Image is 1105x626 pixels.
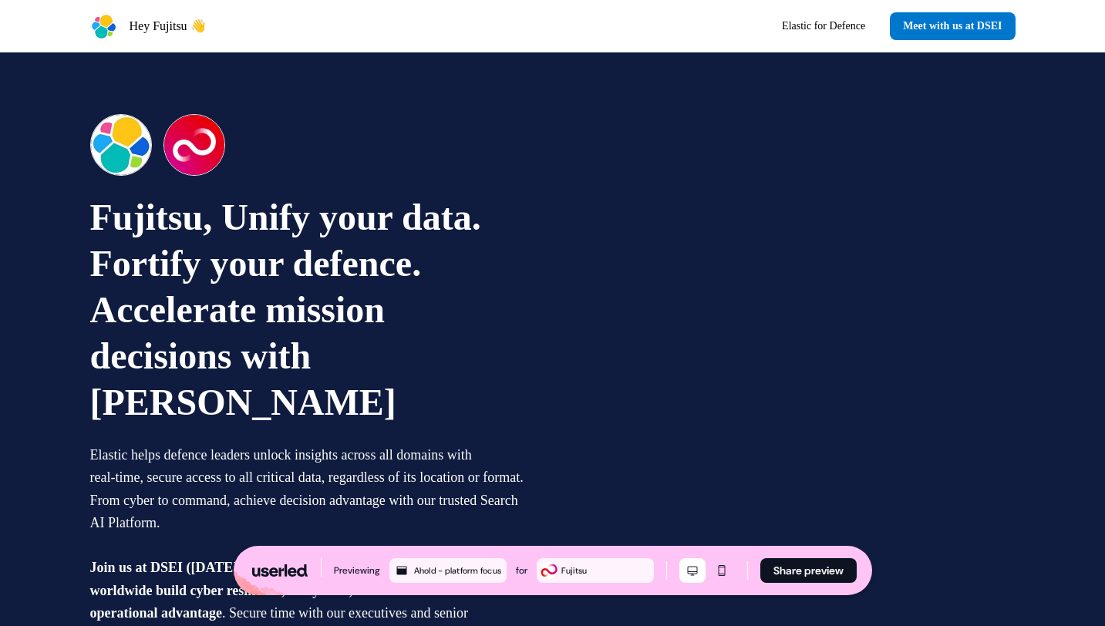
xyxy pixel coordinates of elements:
button: Share preview [760,558,857,583]
a: Elastic for Defence [770,12,878,40]
span: Elastic helps defence leaders unlock insights across all domains with [90,447,472,463]
div: Ahold - platform focus [414,564,504,577]
div: for [516,563,527,578]
button: Mobile mode [709,558,735,583]
p: Hey Fujitsu 👋 [130,17,206,35]
span: Join us at DSEI ([DATE]–[DATE]) to explore how Elastic helps Defence worldwide build cyber resili... [90,560,515,621]
button: Desktop mode [679,558,706,583]
a: Meet with us at DSEI [890,12,1015,40]
span: real-time, secure access to all critical data, regardless of its location or format. From cyber t... [90,469,524,530]
div: Fujitsu [561,564,651,577]
div: Previewing [334,563,380,578]
p: Fujitsu, Unify your data. Fortify your defence. Accelerate mission decisions with [PERSON_NAME] [90,194,531,426]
